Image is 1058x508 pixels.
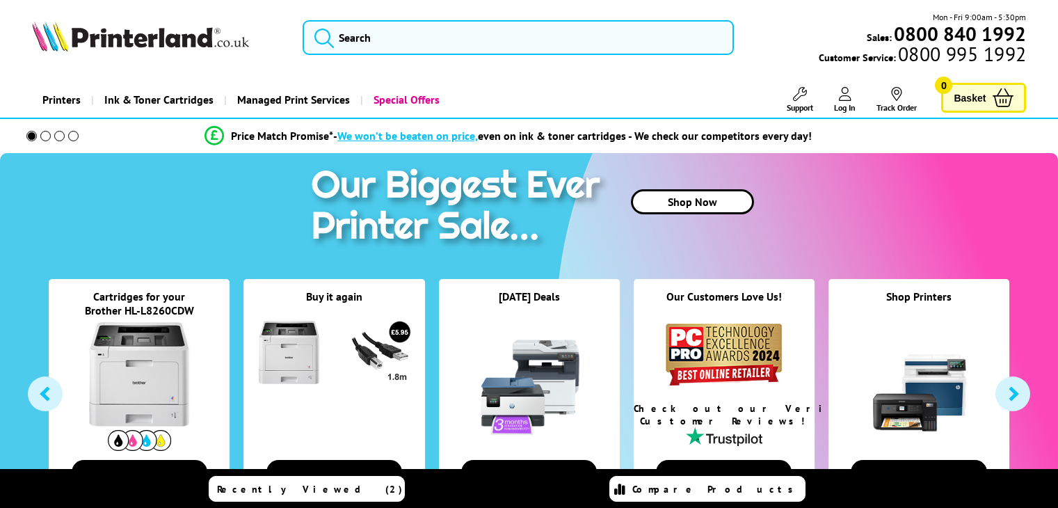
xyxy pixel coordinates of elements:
div: Cartridges for your [49,289,230,303]
span: Support [787,102,813,113]
span: Compare Products [632,483,801,495]
a: Printerland Logo [32,21,285,54]
div: Shop Printers [828,289,1009,321]
a: 0800 840 1992 [892,27,1026,40]
span: We won’t be beaten on price, [337,129,478,143]
input: Search [303,20,734,55]
button: View Cartridges [72,460,207,484]
span: 0800 995 1992 [896,47,1026,61]
span: Mon - Fri 9:00am - 5:30pm [933,10,1026,24]
img: printer sale [304,153,614,262]
span: Customer Service: [819,47,1026,64]
a: Printers [32,82,91,118]
span: Price Match Promise* [231,129,333,143]
button: View [461,460,597,484]
a: Shop Now [631,189,754,214]
a: Recently Viewed (2) [209,476,405,502]
a: Ink & Toner Cartridges [91,82,224,118]
a: Log In [834,87,856,113]
b: 0800 840 1992 [894,21,1026,47]
button: Read Reviews [656,460,792,484]
span: 0 [935,77,952,94]
button: View [851,460,986,484]
a: Basket 0 [941,83,1026,113]
a: Buy it again [306,289,362,303]
span: Ink & Toner Cartridges [104,82,214,118]
span: Basket [954,88,986,107]
a: Brother HL-L8260CDW [85,303,194,317]
a: Track Order [876,87,917,113]
li: modal_Promise [7,124,1009,148]
div: [DATE] Deals [439,289,620,321]
img: Printerland Logo [32,21,249,51]
span: Sales: [867,31,892,44]
div: Our Customers Love Us! [634,289,815,321]
button: View [266,460,402,484]
a: Support [787,87,813,113]
a: Compare Products [609,476,805,502]
span: Recently Viewed (2) [217,483,403,495]
a: Special Offers [360,82,450,118]
span: Log In [834,102,856,113]
a: Managed Print Services [224,82,360,118]
div: Check out our Verified Customer Reviews! [634,402,815,427]
div: - even on ink & toner cartridges - We check our competitors every day! [333,129,812,143]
